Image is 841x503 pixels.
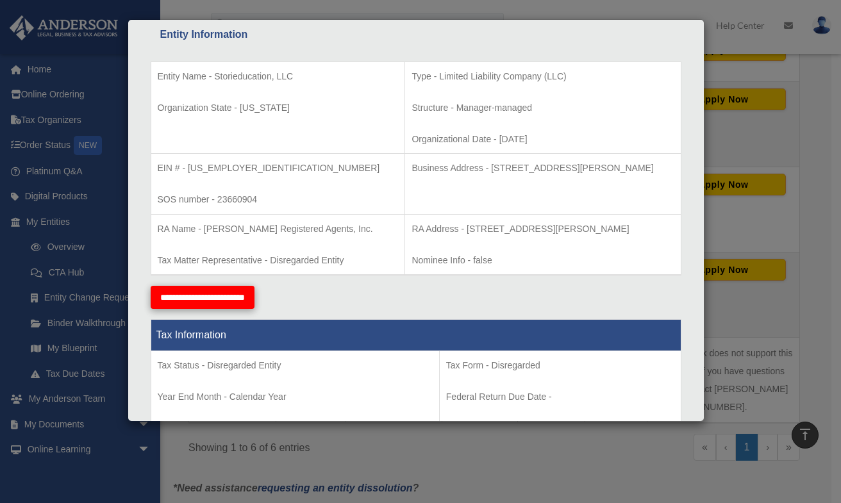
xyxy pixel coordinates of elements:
p: Tax Status - Disregarded Entity [158,358,433,374]
p: Type - Limited Liability Company (LLC) [412,69,674,85]
p: Organization State - [US_STATE] [158,100,399,116]
th: Tax Information [151,320,681,351]
p: Year End Month - Calendar Year [158,389,433,405]
p: RA Name - [PERSON_NAME] Registered Agents, Inc. [158,221,399,237]
p: SOS number - 23660904 [158,192,399,208]
td: Tax Period Type - Calendar Year [151,351,439,446]
p: Organizational Date - [DATE] [412,131,674,147]
p: Structure - Manager-managed [412,100,674,116]
p: EIN # - [US_EMPLOYER_IDENTIFICATION_NUMBER] [158,160,399,176]
p: Tax Form - Disregarded [446,358,674,374]
p: State Renewal due date - [446,420,674,436]
p: Business Address - [STREET_ADDRESS][PERSON_NAME] [412,160,674,176]
p: Nominee Info - false [412,252,674,268]
p: Tax Matter Representative - Disregarded Entity [158,252,399,268]
p: RA Address - [STREET_ADDRESS][PERSON_NAME] [412,221,674,237]
p: Federal Return Due Date - [446,389,674,405]
div: Entity Information [160,26,672,44]
p: Entity Name - Storieducation, LLC [158,69,399,85]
